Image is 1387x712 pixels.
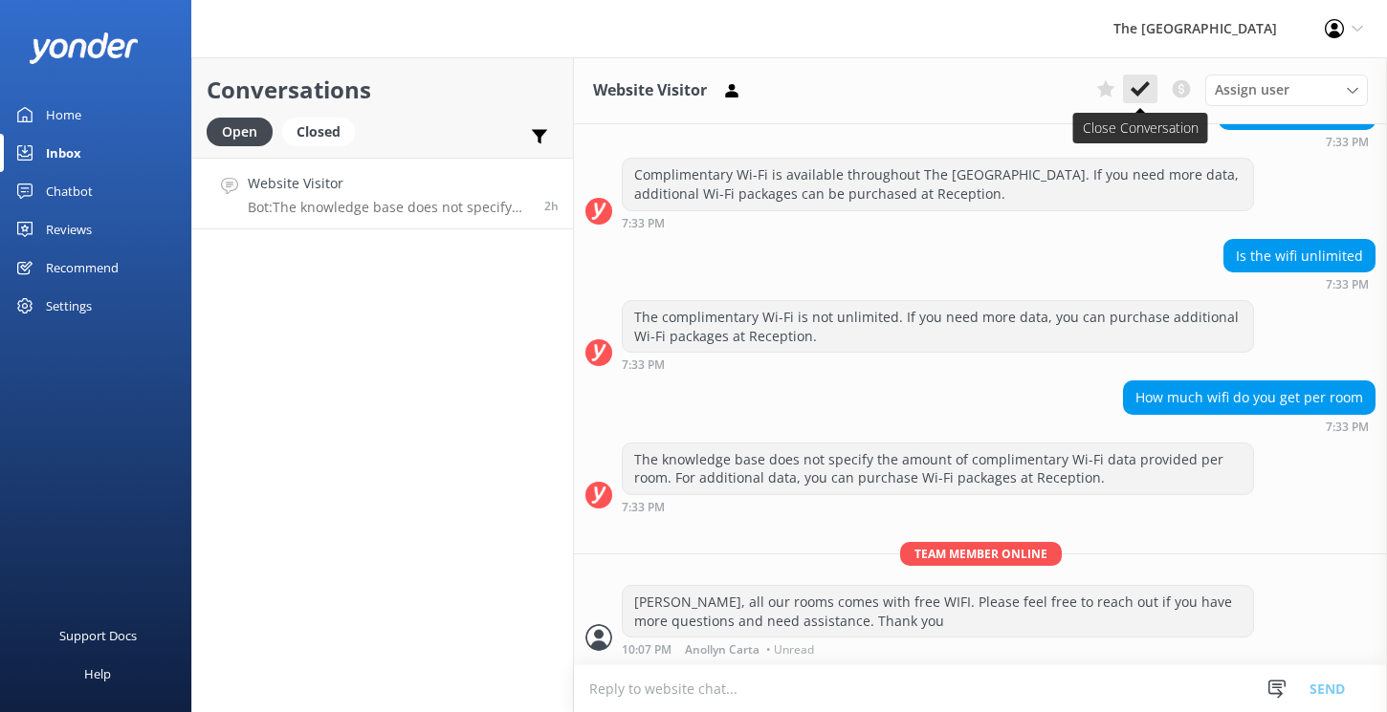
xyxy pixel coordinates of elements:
div: Home [46,96,81,134]
span: Anollyn Carta [685,644,760,656]
h4: Website Visitor [248,173,530,194]
span: • Unread [766,644,814,656]
span: Assign user [1215,79,1289,100]
strong: 7:33 PM [622,502,665,513]
a: Open [207,120,282,141]
div: Reviews [46,210,92,248]
span: Team member online [900,542,1062,566]
span: Oct 10 2025 01:33am (UTC -10:00) Pacific/Honolulu [544,198,559,214]
div: The complimentary Wi-Fi is not unlimited. If you need more data, you can purchase additional Wi-F... [623,301,1253,352]
div: Support Docs [59,616,137,655]
div: Open [207,118,273,146]
div: Chatbot [46,172,93,210]
div: Assign User [1205,75,1368,105]
div: Oct 10 2025 04:07am (UTC -10:00) Pacific/Honolulu [622,642,1254,656]
div: Inbox [46,134,81,172]
h2: Conversations [207,72,559,108]
div: Oct 10 2025 01:33am (UTC -10:00) Pacific/Honolulu [622,357,1254,371]
div: [PERSON_NAME], all our rooms comes with free WIFI. Please feel free to reach out if you have more... [623,586,1253,636]
div: Oct 10 2025 01:33am (UTC -10:00) Pacific/Honolulu [622,500,1254,513]
h3: Website Visitor [593,78,707,103]
div: Settings [46,287,92,325]
img: yonder-white-logo.png [29,32,139,64]
div: Is the wifi unlimited [1224,240,1375,272]
strong: 7:33 PM [622,359,665,371]
strong: 7:33 PM [622,218,665,229]
strong: 7:33 PM [1326,279,1369,291]
div: Oct 10 2025 01:33am (UTC -10:00) Pacific/Honolulu [622,216,1254,229]
strong: 7:33 PM [1326,421,1369,433]
a: Closed [282,120,364,141]
div: The knowledge base does not specify the amount of complimentary Wi-Fi data provided per room. For... [623,443,1253,494]
div: Help [84,655,111,693]
a: Website VisitorBot:The knowledge base does not specify the amount of complimentary Wi-Fi data pro... [192,158,573,229]
div: Complimentary Wi-Fi is available throughout The [GEOGRAPHIC_DATA]. If you need more data, additio... [623,159,1253,209]
div: Closed [282,118,355,146]
div: Oct 10 2025 01:33am (UTC -10:00) Pacific/Honolulu [1219,135,1376,148]
div: How much wifi do you get per room [1124,381,1375,414]
p: Bot: The knowledge base does not specify the amount of complimentary Wi-Fi data provided per room... [248,199,530,216]
div: Recommend [46,248,119,287]
div: Oct 10 2025 01:33am (UTC -10:00) Pacific/Honolulu [1223,277,1376,291]
strong: 10:07 PM [622,644,671,656]
strong: 7:33 PM [1326,137,1369,148]
div: Oct 10 2025 01:33am (UTC -10:00) Pacific/Honolulu [1123,420,1376,433]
